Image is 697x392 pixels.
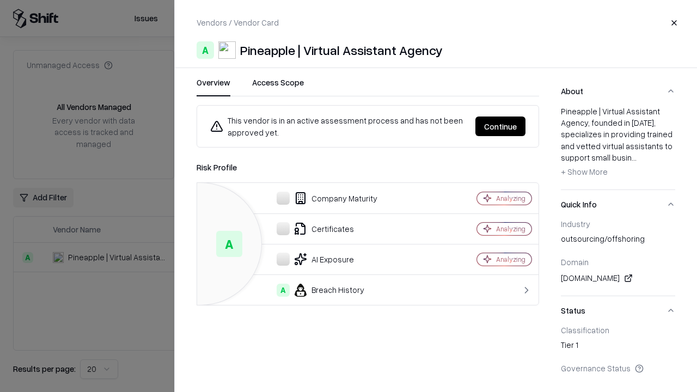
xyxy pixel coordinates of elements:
div: A [216,231,242,257]
div: This vendor is in an active assessment process and has not been approved yet. [210,114,467,138]
div: Analyzing [496,255,525,264]
div: Classification [561,325,675,335]
button: About [561,77,675,106]
div: Tier 1 [561,339,675,354]
img: Pineapple | Virtual Assistant Agency [218,41,236,59]
div: Company Maturity [206,192,439,205]
div: Risk Profile [197,161,539,174]
div: A [277,284,290,297]
div: [DOMAIN_NAME] [561,272,675,285]
span: ... [632,152,637,162]
div: Governance Status [561,363,675,373]
span: + Show More [561,167,608,176]
button: + Show More [561,163,608,181]
button: Access Scope [252,77,304,96]
div: Industry [561,219,675,229]
div: Analyzing [496,224,525,234]
button: Status [561,296,675,325]
div: Analyzing [496,194,525,203]
div: A [197,41,214,59]
div: Pineapple | Virtual Assistant Agency, founded in [DATE], specializes in providing trained and vet... [561,106,675,181]
div: About [561,106,675,189]
div: Domain [561,257,675,267]
p: Vendors / Vendor Card [197,17,279,28]
div: Certificates [206,222,439,235]
div: AI Exposure [206,253,439,266]
div: Quick Info [561,219,675,296]
div: Pineapple | Virtual Assistant Agency [240,41,443,59]
div: outsourcing/offshoring [561,233,675,248]
button: Overview [197,77,230,96]
button: Continue [475,117,525,136]
div: Breach History [206,284,439,297]
button: Quick Info [561,190,675,219]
